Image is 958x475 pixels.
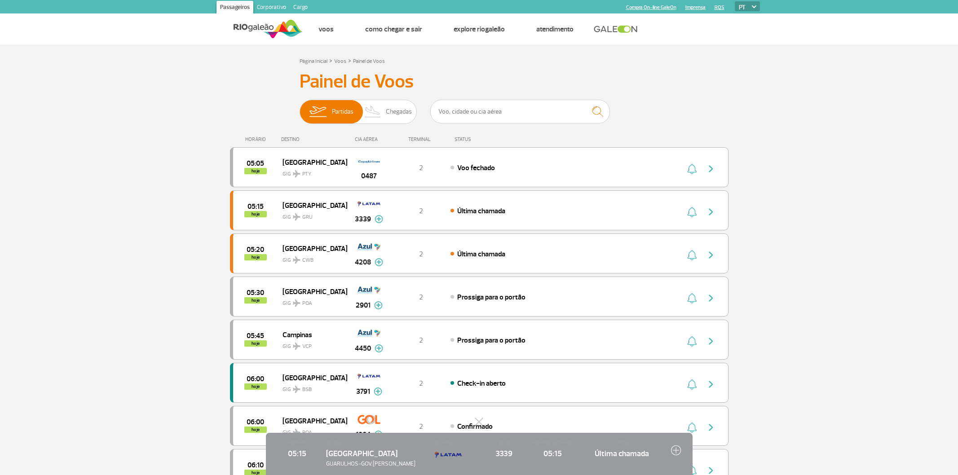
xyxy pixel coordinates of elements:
span: 0487 [361,171,377,181]
span: 2 [419,250,423,259]
span: CWB [302,256,313,264]
span: hoje [244,427,267,433]
span: 2025-08-25 05:15:00 [247,203,264,210]
span: 4208 [355,257,371,268]
span: 2 [419,422,423,431]
input: Voo, cidade ou cia aérea [430,100,610,123]
span: 05:15 [533,448,573,459]
span: GIG [283,251,340,264]
span: Última chamada [457,250,505,259]
span: 1984 [356,429,371,440]
img: destiny_airplane.svg [293,386,300,393]
span: 3339 [484,448,524,459]
a: Passageiros [216,1,253,15]
span: [GEOGRAPHIC_DATA] [283,199,340,211]
a: Compra On-line GaleOn [626,4,676,10]
span: GIG [283,338,340,351]
img: sino-painel-voo.svg [687,336,697,347]
img: sino-painel-voo.svg [687,422,697,433]
img: slider-embarque [304,100,332,123]
div: TERMINAL [392,136,450,142]
div: CIA AÉREA [347,136,392,142]
span: 05:15 [277,448,317,459]
span: 2025-08-25 05:45:00 [247,333,264,339]
a: Atendimento [536,25,574,34]
a: Voos [318,25,334,34]
span: hoje [244,340,267,347]
span: Nº DO VOO [484,440,524,446]
span: POA [302,299,312,308]
span: GUARULHOS-GOV. [PERSON_NAME] [326,460,426,468]
span: 2 [419,207,423,216]
span: HORÁRIO ESTIMADO [533,440,573,446]
img: seta-direita-painel-voo.svg [706,379,716,390]
a: Como chegar e sair [365,25,422,34]
span: Campinas [283,329,340,340]
a: > [329,55,332,66]
span: Prossiga para o portão [457,336,525,345]
span: GIG [283,424,340,437]
span: BSB [302,386,312,394]
span: GIG [283,165,340,178]
span: CIA AÉREA [435,440,475,446]
img: sino-painel-voo.svg [687,379,697,390]
span: 2901 [356,300,371,311]
img: slider-desembarque [360,100,386,123]
span: Última chamada [457,207,505,216]
span: HORÁRIO [277,440,317,446]
span: Chegadas [386,100,412,123]
img: mais-info-painel-voo.svg [375,215,383,223]
span: DESTINO [326,440,426,446]
span: PTY [302,170,311,178]
span: [GEOGRAPHIC_DATA] [283,286,340,297]
span: Confirmado [457,422,493,431]
a: Painel de Voos [353,58,385,65]
a: Explore RIOgaleão [454,25,505,34]
span: 2025-08-25 06:00:00 [247,419,264,425]
img: destiny_airplane.svg [293,170,300,177]
span: GIG [283,295,340,308]
span: POA [302,429,312,437]
span: 2 [419,336,423,345]
img: destiny_airplane.svg [293,213,300,220]
img: mais-info-painel-voo.svg [374,301,383,309]
span: hoje [244,383,267,390]
span: 2 [419,293,423,302]
a: > [348,55,351,66]
span: GRU [302,213,313,221]
span: STATUS [582,440,662,446]
div: DESTINO [281,136,347,142]
img: sino-painel-voo.svg [687,163,697,174]
span: [GEOGRAPHIC_DATA] [283,415,340,427]
span: Voo fechado [457,163,495,172]
span: 3339 [355,214,371,224]
a: Imprensa [685,4,706,10]
span: 2 [419,163,423,172]
img: destiny_airplane.svg [293,299,300,307]
img: seta-direita-painel-voo.svg [706,293,716,303]
img: seta-direita-painel-voo.svg [706,163,716,174]
span: 2025-08-25 05:05:00 [247,160,264,167]
span: [GEOGRAPHIC_DATA] [283,156,340,168]
span: Check-in aberto [457,379,506,388]
img: destiny_airplane.svg [293,429,300,436]
img: destiny_airplane.svg [293,256,300,264]
img: mais-info-painel-voo.svg [374,387,382,396]
span: hoje [244,211,267,217]
a: Cargo [290,1,311,15]
h3: Painel de Voos [300,70,659,93]
span: hoje [244,254,267,260]
span: Prossiga para o portão [457,293,525,302]
span: 3791 [356,386,370,397]
img: seta-direita-painel-voo.svg [706,207,716,217]
a: Corporativo [253,1,290,15]
img: seta-direita-painel-voo.svg [706,336,716,347]
img: sino-painel-voo.svg [687,250,697,260]
span: VCP [302,343,312,351]
span: [GEOGRAPHIC_DATA] [283,242,340,254]
img: mais-info-painel-voo.svg [375,344,383,352]
img: mais-info-painel-voo.svg [374,431,383,439]
span: hoje [244,297,267,303]
a: Página Inicial [300,58,327,65]
span: 4450 [355,343,371,354]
